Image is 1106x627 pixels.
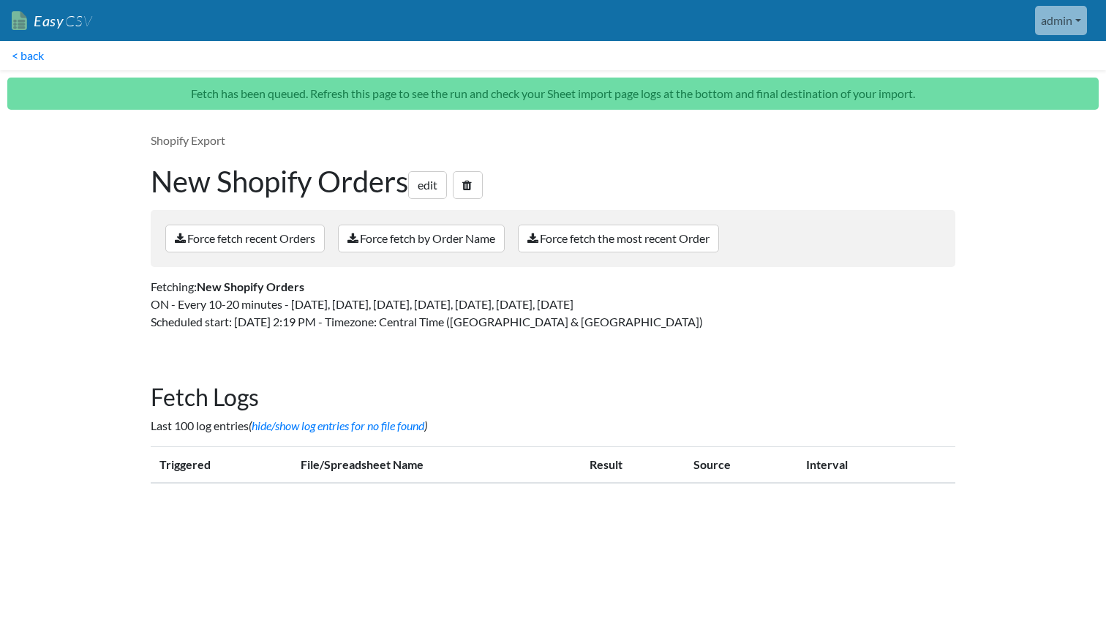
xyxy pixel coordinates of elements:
a: Force fetch recent Orders [165,225,325,252]
a: admin [1035,6,1087,35]
a: Force fetch the most recent Order [518,225,719,252]
h1: New Shopify Orders [151,164,955,199]
p: Fetching: ON - Every 10-20 minutes - [DATE], [DATE], [DATE], [DATE], [DATE], [DATE], [DATE] Sched... [151,278,955,331]
span: CSV [64,12,92,30]
th: Triggered [151,447,292,484]
h2: Fetch Logs [151,383,955,411]
th: Result [581,447,685,484]
th: Interval [797,447,919,484]
th: File/Spreadsheet Name [292,447,581,484]
p: Last 100 log entries [151,417,955,435]
th: Source [685,447,797,484]
strong: New Shopify Orders [197,279,304,293]
p: Shopify Export [151,132,955,149]
a: EasyCSV [12,6,92,36]
p: Fetch has been queued. Refresh this page to see the run and check your Sheet import page logs at ... [7,78,1099,110]
a: edit [408,171,447,199]
i: ( ) [249,418,427,432]
a: hide/show log entries for no file found [252,418,424,432]
a: Force fetch by Order Name [338,225,505,252]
